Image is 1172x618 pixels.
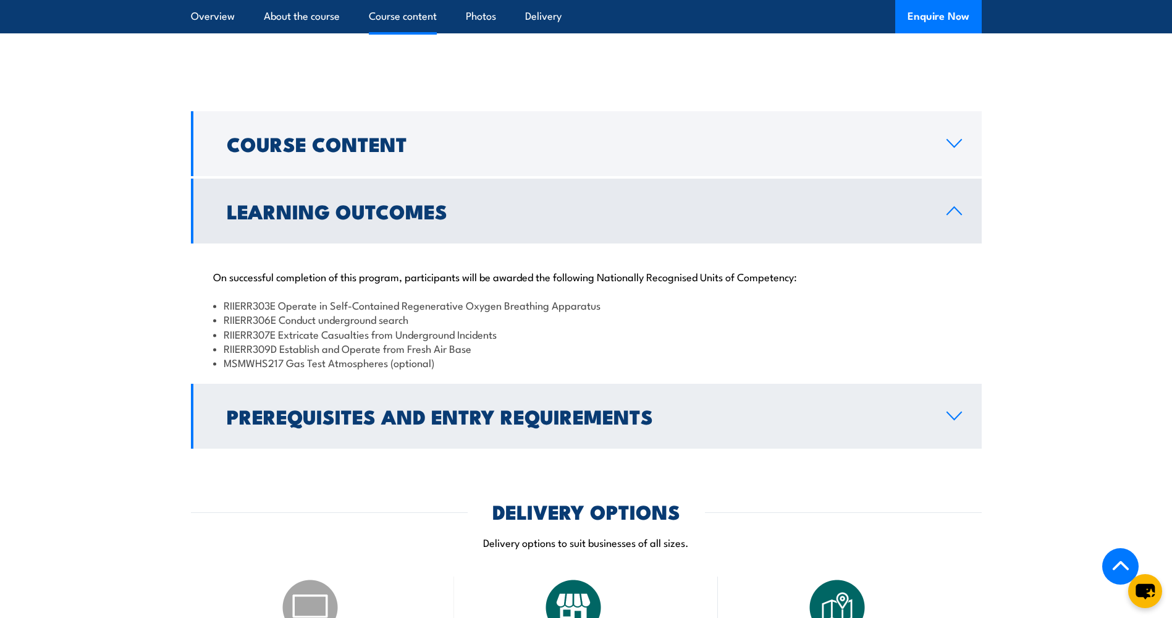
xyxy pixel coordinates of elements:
h2: Course Content [227,135,927,152]
p: Delivery options to suit businesses of all sizes. [191,535,982,549]
a: Course Content [191,111,982,176]
a: Learning Outcomes [191,179,982,243]
h2: DELIVERY OPTIONS [492,502,680,520]
h2: Learning Outcomes [227,202,927,219]
li: RIIERR307E Extricate Casualties from Underground Incidents [213,327,959,341]
button: chat-button [1128,574,1162,608]
li: RIIERR306E Conduct underground search [213,312,959,326]
h2: Prerequisites and Entry Requirements [227,407,927,425]
li: RIIERR309D Establish and Operate from Fresh Air Base [213,341,959,355]
li: RIIERR303E Operate in Self-Contained Regenerative Oxygen Breathing Apparatus [213,298,959,312]
a: Prerequisites and Entry Requirements [191,384,982,449]
li: MSMWHS217 Gas Test Atmospheres (optional) [213,355,959,370]
p: On successful completion of this program, participants will be awarded the following Nationally R... [213,270,959,282]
